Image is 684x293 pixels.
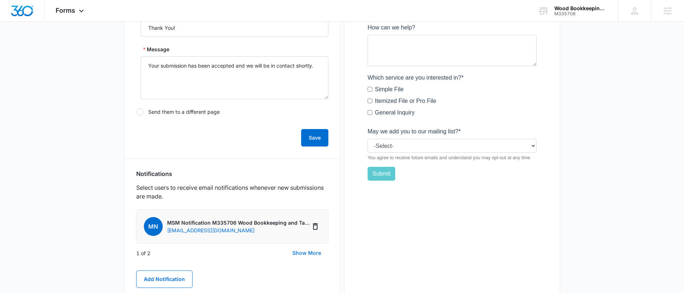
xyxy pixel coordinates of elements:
[285,244,328,262] button: Show More
[136,108,328,116] label: Send them to a different page
[301,129,328,146] button: Save
[167,219,310,226] p: MSM Notification M335706 Wood Bookkeeping and Tax Service
[310,221,321,232] button: Delete Notification
[136,249,150,257] p: 1 of 2
[136,170,172,177] h3: Notifications
[141,19,328,37] input: Title
[136,183,328,201] p: Select users to receive email notifications whenever new submissions are made.
[136,270,193,288] button: Add Notification
[144,217,163,236] span: MN
[7,184,36,193] label: Simple File
[5,269,23,276] span: Submit
[554,11,607,16] div: account id
[554,5,607,11] div: account name
[143,45,169,53] label: Message
[141,56,328,99] textarea: Message
[167,226,310,234] p: [EMAIL_ADDRESS][DOMAIN_NAME]
[7,207,47,216] label: General Inquiry
[56,7,75,14] span: Forms
[7,196,69,204] label: Itemized File or Pro File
